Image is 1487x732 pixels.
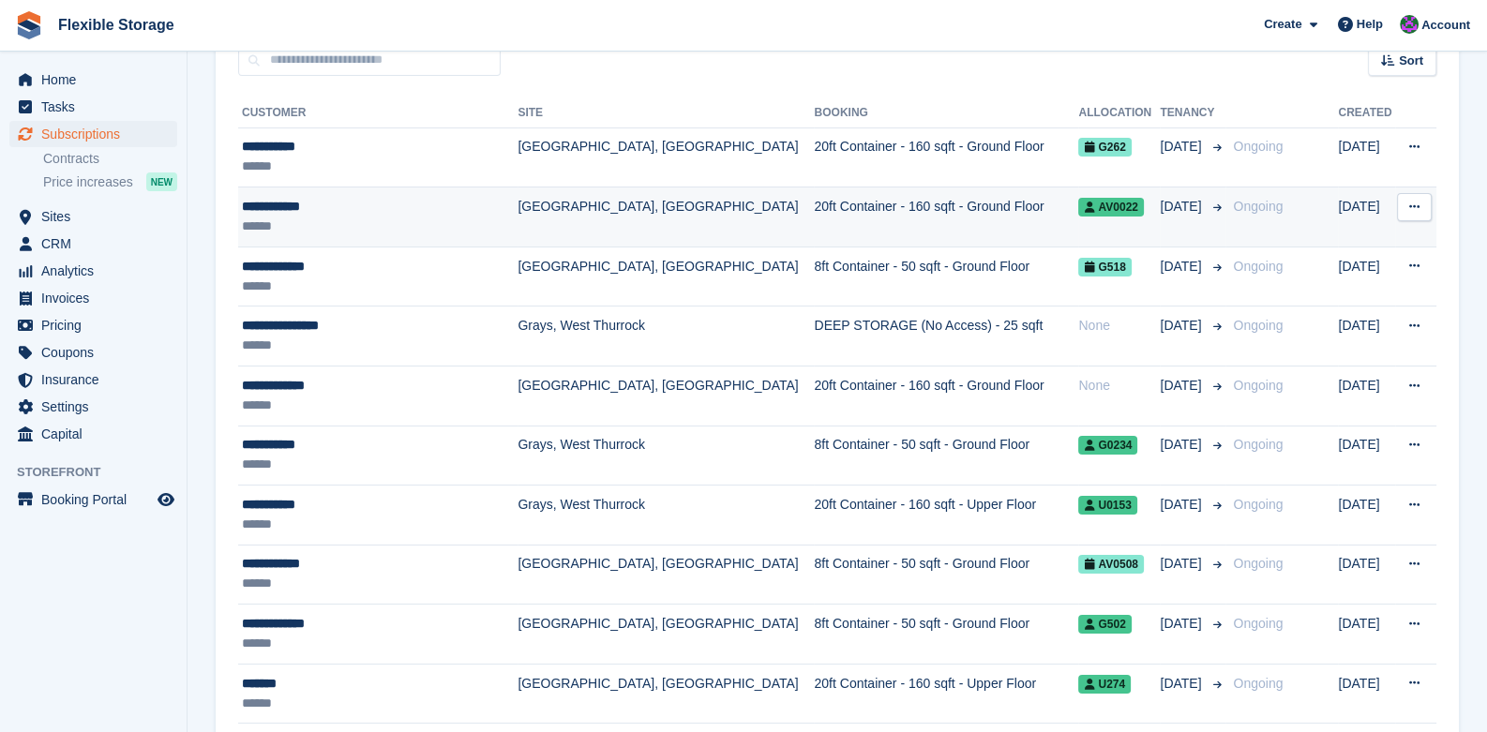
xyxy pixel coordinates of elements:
td: [DATE] [1338,426,1394,486]
td: 20ft Container - 160 sqft - Upper Floor [814,664,1078,724]
td: 8ft Container - 50 sqft - Ground Floor [814,246,1078,306]
span: [DATE] [1160,554,1205,574]
a: Price increases NEW [43,172,177,192]
span: [DATE] [1160,197,1205,217]
a: menu [9,67,177,93]
span: [DATE] [1160,614,1205,634]
span: CRM [41,231,154,257]
span: Ongoing [1233,556,1283,571]
th: Site [518,98,814,128]
a: menu [9,366,177,393]
a: menu [9,394,177,420]
span: G518 [1078,258,1131,276]
a: Flexible Storage [51,9,182,40]
td: [DATE] [1338,366,1394,426]
td: Grays, West Thurrock [518,306,814,366]
div: None [1078,316,1160,336]
span: Capital [41,421,154,447]
td: [GEOGRAPHIC_DATA], [GEOGRAPHIC_DATA] [518,127,814,187]
span: [DATE] [1160,435,1205,455]
img: stora-icon-8386f47178a22dfd0bd8f6a31ec36ba5ce8667c1dd55bd0f319d3a0aa187defe.svg [15,11,43,39]
span: G502 [1078,615,1131,634]
td: 8ft Container - 50 sqft - Ground Floor [814,545,1078,605]
th: Allocation [1078,98,1160,128]
span: Ongoing [1233,139,1283,154]
th: Booking [814,98,1078,128]
td: [DATE] [1338,545,1394,605]
span: Ongoing [1233,318,1283,333]
span: Ongoing [1233,497,1283,512]
td: 20ft Container - 160 sqft - Ground Floor [814,127,1078,187]
td: [DATE] [1338,187,1394,247]
td: [GEOGRAPHIC_DATA], [GEOGRAPHIC_DATA] [518,187,814,247]
td: [GEOGRAPHIC_DATA], [GEOGRAPHIC_DATA] [518,366,814,426]
span: Analytics [41,258,154,284]
a: menu [9,486,177,513]
span: Settings [41,394,154,420]
span: Booking Portal [41,486,154,513]
td: [GEOGRAPHIC_DATA], [GEOGRAPHIC_DATA] [518,605,814,665]
td: [DATE] [1338,664,1394,724]
span: Create [1264,15,1301,34]
td: [GEOGRAPHIC_DATA], [GEOGRAPHIC_DATA] [518,246,814,306]
td: [DATE] [1338,486,1394,545]
td: Grays, West Thurrock [518,486,814,545]
span: Ongoing [1233,378,1283,393]
td: 8ft Container - 50 sqft - Ground Floor [814,426,1078,486]
span: AV0022 [1078,198,1143,217]
a: menu [9,285,177,311]
span: Ongoing [1233,259,1283,274]
img: Daniel Douglas [1400,15,1419,34]
span: G262 [1078,138,1131,157]
span: Storefront [17,463,187,482]
td: 8ft Container - 50 sqft - Ground Floor [814,605,1078,665]
span: Sites [41,203,154,230]
span: AV0508 [1078,555,1143,574]
span: [DATE] [1160,316,1205,336]
span: Ongoing [1233,437,1283,452]
th: Created [1338,98,1394,128]
span: Pricing [41,312,154,338]
a: Contracts [43,150,177,168]
td: 20ft Container - 160 sqft - Ground Floor [814,187,1078,247]
th: Customer [238,98,518,128]
td: [GEOGRAPHIC_DATA], [GEOGRAPHIC_DATA] [518,664,814,724]
span: [DATE] [1160,137,1205,157]
a: Preview store [155,488,177,511]
span: G0234 [1078,436,1137,455]
span: Ongoing [1233,616,1283,631]
span: Invoices [41,285,154,311]
span: Price increases [43,173,133,191]
a: menu [9,421,177,447]
a: menu [9,231,177,257]
div: NEW [146,172,177,191]
a: menu [9,258,177,284]
span: [DATE] [1160,495,1205,515]
a: menu [9,203,177,230]
td: [DATE] [1338,127,1394,187]
td: Grays, West Thurrock [518,426,814,486]
span: U0153 [1078,496,1136,515]
td: 20ft Container - 160 sqft - Upper Floor [814,486,1078,545]
td: [GEOGRAPHIC_DATA], [GEOGRAPHIC_DATA] [518,545,814,605]
span: Tasks [41,94,154,120]
span: Coupons [41,339,154,366]
span: [DATE] [1160,674,1205,694]
a: menu [9,121,177,147]
span: Subscriptions [41,121,154,147]
span: [DATE] [1160,257,1205,276]
td: [DATE] [1338,306,1394,366]
span: Help [1357,15,1383,34]
span: Sort [1399,52,1423,70]
a: menu [9,312,177,338]
td: [DATE] [1338,605,1394,665]
span: U274 [1078,675,1131,694]
div: None [1078,376,1160,396]
th: Tenancy [1160,98,1225,128]
span: Ongoing [1233,676,1283,691]
td: [DATE] [1338,246,1394,306]
td: 20ft Container - 160 sqft - Ground Floor [814,366,1078,426]
span: Account [1421,16,1470,35]
span: Home [41,67,154,93]
a: menu [9,339,177,366]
